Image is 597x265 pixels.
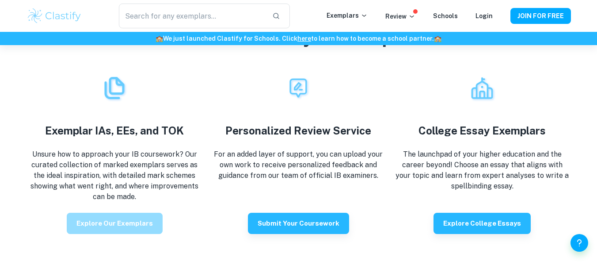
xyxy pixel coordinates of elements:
img: Review [469,75,495,101]
img: Review [285,75,312,101]
p: The launchpad of your higher education and the career beyond! Choose an essay that aligns with yo... [394,149,570,192]
input: Search for any exemplars... [119,4,265,28]
button: Explore College Essays [433,213,531,234]
h4: College Essay Exemplars [394,123,570,138]
span: 🏫 [434,35,441,42]
p: Unsure how to approach your IB coursework? Our curated collection of marked exemplars serves as t... [27,149,203,202]
button: Explore our exemplars [67,213,163,234]
h6: We just launched Clastify for Schools. Click to learn how to become a school partner. [2,34,595,43]
img: Clastify logo [27,7,83,25]
p: For an added layer of support, you can upload your own work to receive personalized feedback and ... [210,149,387,181]
a: Login [475,12,493,19]
button: JOIN FOR FREE [510,8,571,24]
a: Submit your coursework [248,219,349,227]
h4: Exemplar IAs, EEs, and TOK [27,123,203,138]
p: Exemplars [327,11,368,20]
p: Review [385,12,415,21]
h4: Personalized Review Service [210,123,387,138]
a: Schools [433,12,458,19]
a: here [297,35,311,42]
button: Help and Feedback [570,234,588,252]
span: 🏫 [156,35,163,42]
button: Submit your coursework [248,213,349,234]
a: Explore College Essays [433,219,531,227]
a: Explore our exemplars [67,219,163,227]
img: Exemplars [101,75,128,101]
